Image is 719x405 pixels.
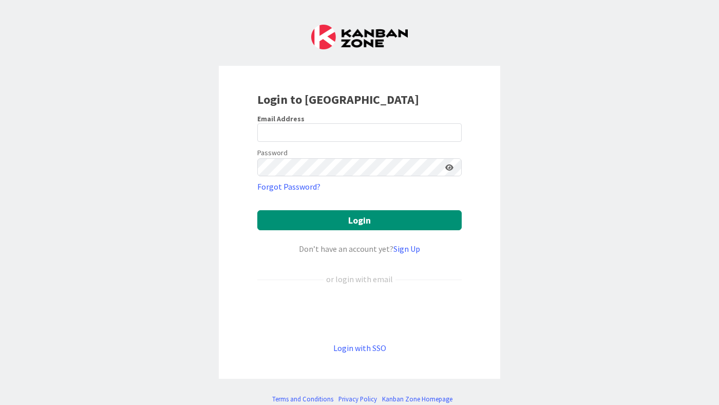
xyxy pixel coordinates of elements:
a: Privacy Policy [338,394,377,404]
a: Login with SSO [333,343,386,353]
a: Kanban Zone Homepage [382,394,452,404]
img: Kanban Zone [311,25,408,49]
a: Forgot Password? [257,180,320,193]
div: or login with email [324,273,395,285]
button: Login [257,210,462,230]
label: Password [257,148,288,158]
b: Login to [GEOGRAPHIC_DATA] [257,91,419,107]
label: Email Address [257,114,305,123]
a: Terms and Conditions [272,394,333,404]
a: Sign Up [393,244,420,254]
iframe: Sign in with Google Button [252,302,467,325]
div: Don’t have an account yet? [257,243,462,255]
